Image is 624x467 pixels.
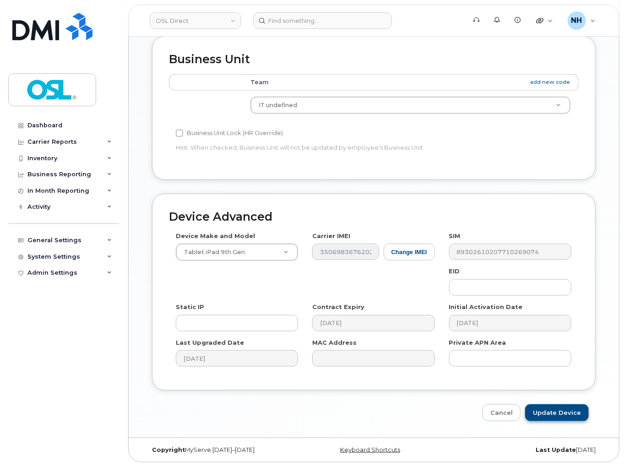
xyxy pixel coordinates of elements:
label: MAC Address [312,338,357,347]
strong: Last Update [536,446,576,453]
div: Natalia Hernandez [561,11,602,30]
p: Hint: When checked, Business Unit will not be updated by employee's Business Unit [176,143,435,152]
div: [DATE] [450,446,602,454]
div: Quicklinks [530,11,559,30]
span: Tablet iPad 9th Gen [179,248,245,256]
a: Keyboard Shortcuts [340,446,400,453]
label: Last Upgraded Date [176,338,244,347]
input: Find something... [253,12,392,29]
label: Business Unit Lock (HR Override) [176,128,283,139]
input: Update Device [525,404,589,421]
span: NH [571,15,582,26]
a: add new code [530,78,570,86]
h2: Device Advanced [169,211,579,223]
strong: Copyright [152,446,185,453]
label: EID [449,267,460,276]
label: Private APN Area [449,338,506,347]
a: OSL Direct [150,12,241,29]
th: Team [242,74,579,91]
input: Business Unit Lock (HR Override) [176,130,183,137]
label: Contract Expiry [312,303,364,311]
span: IT undefined [259,102,297,109]
a: Tablet iPad 9th Gen [176,244,298,261]
button: Change IMEI [384,244,435,261]
a: IT undefined [251,97,570,114]
label: Static IP [176,303,204,311]
label: Carrier IMEI [312,232,350,240]
h2: Business Unit [169,53,579,66]
label: SIM [449,232,461,240]
label: Device Make and Model [176,232,255,240]
label: Initial Activation Date [449,303,523,311]
a: Cancel [483,404,521,421]
div: MyServe [DATE]–[DATE] [145,446,298,454]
